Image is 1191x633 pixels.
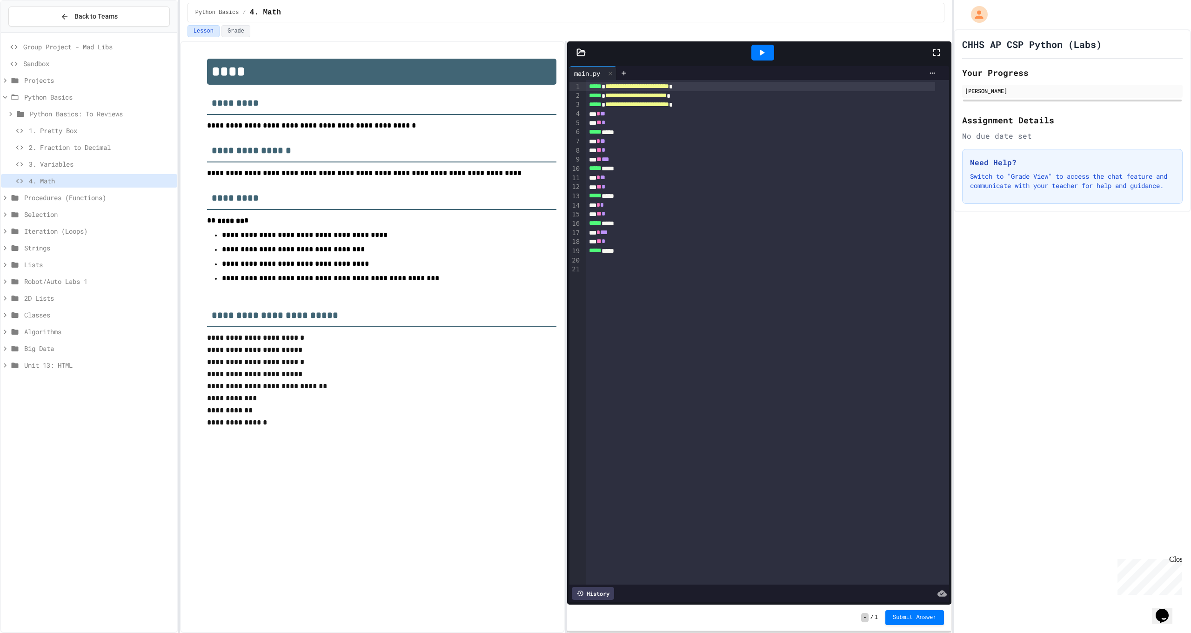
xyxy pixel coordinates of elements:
span: - [861,613,868,622]
iframe: chat widget [1152,596,1182,624]
span: Robot/Auto Labs 1 [24,276,174,286]
h2: Assignment Details [962,114,1183,127]
div: 13 [569,192,581,201]
div: 11 [569,174,581,183]
div: History [572,587,614,600]
button: Back to Teams [8,7,170,27]
span: 3. Variables [29,159,174,169]
span: Iteration (Loops) [24,226,174,236]
span: Strings [24,243,174,253]
span: Selection [24,209,174,219]
div: 5 [569,119,581,128]
span: Classes [24,310,174,320]
span: / [870,614,874,621]
p: Switch to "Grade View" to access the chat feature and communicate with your teacher for help and ... [970,172,1175,190]
iframe: chat widget [1114,555,1182,595]
h3: Need Help? [970,157,1175,168]
span: Submit Answer [893,614,937,621]
div: 1 [569,82,581,91]
h2: Your Progress [962,66,1183,79]
button: Grade [221,25,250,37]
span: 4. Math [29,176,174,186]
div: 21 [569,265,581,274]
div: [PERSON_NAME] [965,87,1180,95]
span: Lists [24,260,174,269]
div: 2 [569,91,581,101]
div: No due date set [962,130,1183,141]
span: Python Basics [195,9,239,16]
div: 8 [569,146,581,155]
div: 7 [569,137,581,146]
span: Big Data [24,343,174,353]
div: 9 [569,155,581,164]
span: 1 [875,614,878,621]
span: 1. Pretty Box [29,126,174,135]
div: 19 [569,247,581,256]
span: Projects [24,75,174,85]
span: 2D Lists [24,293,174,303]
span: Python Basics: To Reviews [30,109,174,119]
span: Unit 13: HTML [24,360,174,370]
span: 4. Math [250,7,281,18]
button: Submit Answer [885,610,944,625]
span: Algorithms [24,327,174,337]
div: 18 [569,237,581,247]
span: Python Basics [24,92,174,102]
div: My Account [961,4,990,25]
div: 12 [569,182,581,192]
span: / [242,9,246,16]
div: 3 [569,100,581,109]
span: Procedures (Functions) [24,193,174,202]
div: 14 [569,201,581,210]
span: 2. Fraction to Decimal [29,142,174,152]
div: 6 [569,128,581,137]
div: 17 [569,229,581,238]
div: main.py [569,66,616,80]
div: 15 [569,210,581,219]
span: Group Project - Mad Libs [23,42,174,52]
button: Lesson [187,25,220,37]
h1: CHHS AP CSP Python (Labs) [962,38,1102,51]
div: 20 [569,256,581,265]
div: 16 [569,219,581,229]
span: Back to Teams [74,12,118,21]
div: 10 [569,164,581,174]
div: 4 [569,109,581,119]
div: Chat with us now!Close [4,4,64,59]
div: main.py [569,68,605,78]
span: Sandbox [23,59,174,68]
